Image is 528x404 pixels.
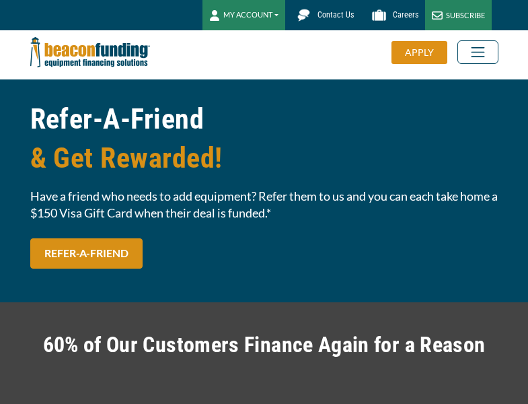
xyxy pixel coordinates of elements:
span: Have a friend who needs to add equipment? Refer them to us and you can each take home a $150 Visa... [30,188,498,222]
a: APPLY [391,41,457,64]
img: Beacon Funding chat [292,3,315,27]
span: Careers [393,10,418,20]
a: Contact Us [285,3,361,27]
a: REFER-A-FRIEND [30,238,143,269]
a: Careers [361,3,425,27]
img: Beacon Funding Corporation logo [30,30,150,74]
img: Beacon Funding Careers [367,3,391,27]
h1: Refer-A-Friend [30,100,498,178]
div: APPLY [391,41,447,64]
span: & Get Rewarded! [30,139,498,178]
button: Toggle navigation [457,40,498,64]
h2: 60% of Our Customers Finance Again for a Reason [30,329,498,360]
span: Contact Us [317,10,354,20]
